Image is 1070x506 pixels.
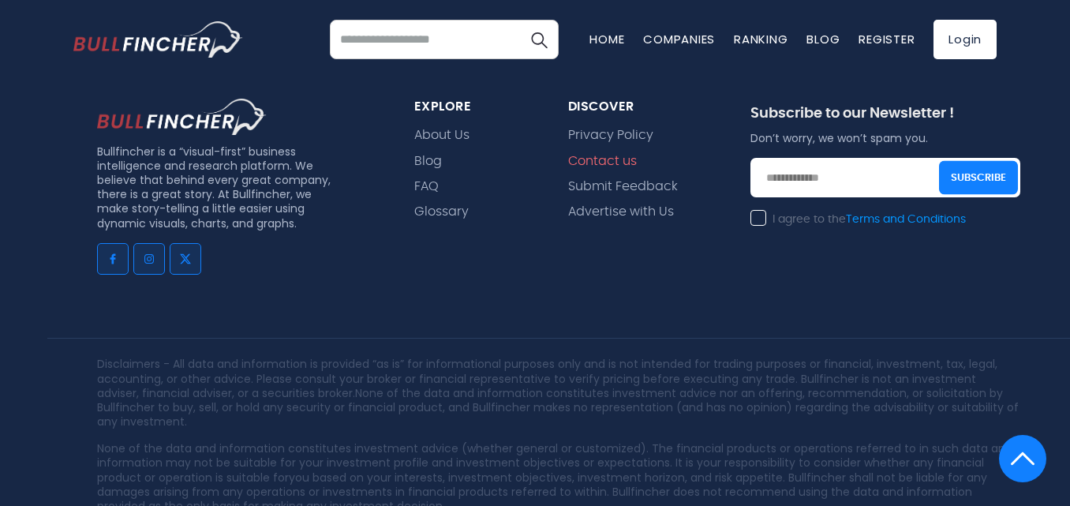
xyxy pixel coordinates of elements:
[734,31,788,47] a: Ranking
[170,243,201,275] a: Go to twitter
[643,31,715,47] a: Companies
[750,131,1020,145] p: Don’t worry, we won’t spam you.
[939,161,1018,195] button: Subscribe
[414,204,469,219] a: Glossary
[750,237,990,298] iframe: reCAPTCHA
[589,31,624,47] a: Home
[568,204,674,219] a: Advertise with Us
[414,179,439,194] a: FAQ
[133,243,165,275] a: Go to instagram
[73,21,243,58] a: Go to homepage
[750,105,1020,131] div: Subscribe to our Newsletter !
[97,144,337,231] p: Bullfincher is a “visual-first” business intelligence and research platform. We believe that behi...
[933,20,997,59] a: Login
[750,212,966,227] label: I agree to the
[73,21,243,58] img: bullfincher logo
[568,99,713,115] div: Discover
[568,154,637,169] a: Contact us
[846,214,966,225] a: Terms and Conditions
[859,31,915,47] a: Register
[568,128,653,143] a: Privacy Policy
[97,243,129,275] a: Go to facebook
[568,179,678,194] a: Submit Feedback
[519,20,559,59] button: Search
[414,154,442,169] a: Blog
[806,31,840,47] a: Blog
[97,99,267,135] img: footer logo
[97,357,1020,429] p: Disclaimers - All data and information is provided “as is” for informational purposes only and is...
[414,128,470,143] a: About Us
[414,99,530,115] div: explore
